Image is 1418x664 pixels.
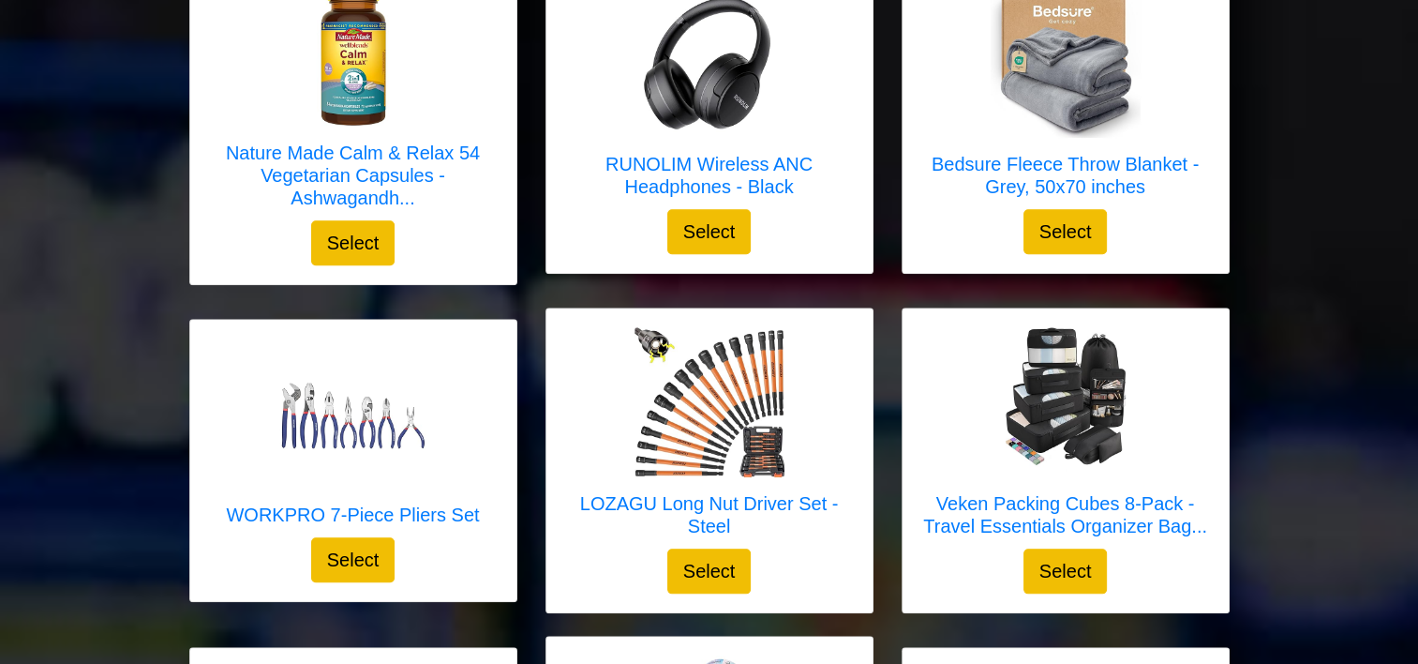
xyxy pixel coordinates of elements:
h5: RUNOLIM Wireless ANC Headphones - Black [565,153,854,198]
button: Select [1023,549,1108,594]
a: Veken Packing Cubes 8-Pack - Travel Essentials Organizer Bags Veken Packing Cubes 8-Pack - Travel... [921,327,1210,549]
button: Select [667,209,752,254]
button: Select [311,220,396,265]
a: LOZAGU Long Nut Driver Set - Steel LOZAGU Long Nut Driver Set - Steel [565,327,854,549]
h5: Veken Packing Cubes 8-Pack - Travel Essentials Organizer Bag... [921,492,1210,537]
img: LOZAGU Long Nut Driver Set - Steel [634,327,784,477]
button: Select [311,537,396,582]
img: Veken Packing Cubes 8-Pack - Travel Essentials Organizer Bags [991,327,1141,477]
h5: LOZAGU Long Nut Driver Set - Steel [565,492,854,537]
button: Select [1023,209,1108,254]
h5: Nature Made Calm & Relax 54 Vegetarian Capsules - Ashwagandh... [209,142,498,209]
button: Select [667,549,752,594]
h5: Bedsure Fleece Throw Blanket - Grey, 50x70 inches [921,153,1210,198]
h5: WORKPRO 7-Piece Pliers Set [226,504,479,526]
img: WORKPRO 7-Piece Pliers Set [277,339,427,489]
a: WORKPRO 7-Piece Pliers Set WORKPRO 7-Piece Pliers Set [226,339,479,537]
